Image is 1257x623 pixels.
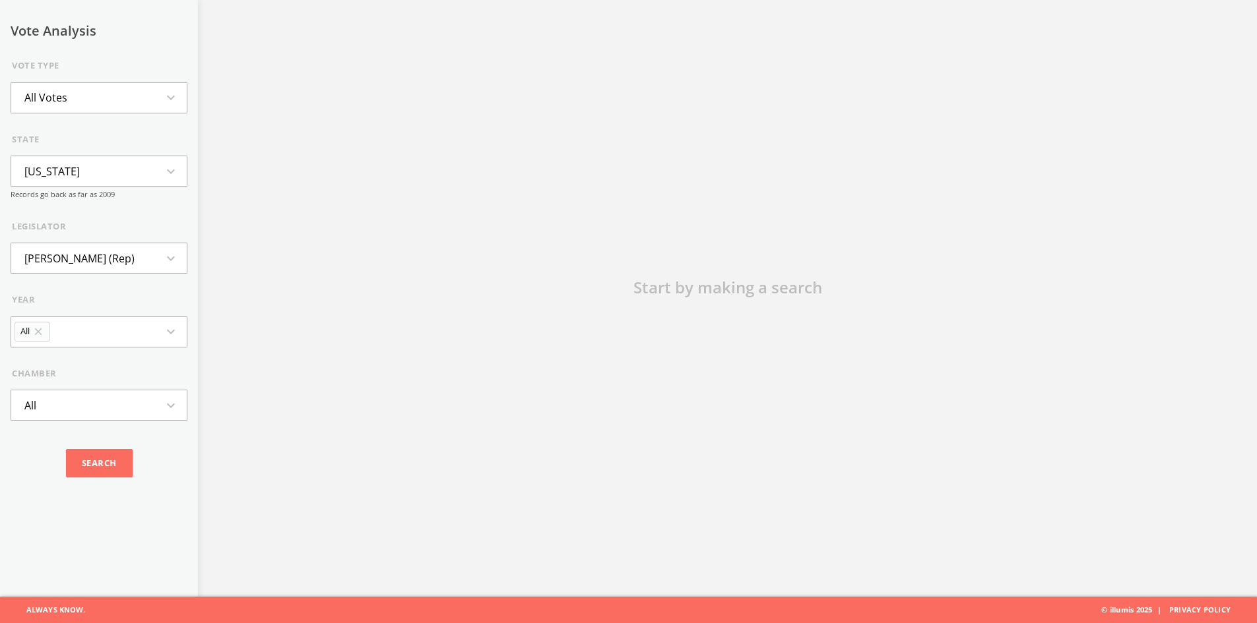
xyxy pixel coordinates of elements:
span: © illumis 2025 [1101,597,1247,623]
input: Search [66,449,133,478]
div: state [12,133,187,146]
i: expand_more [163,398,187,413]
h2: Vote Analysis [11,24,187,38]
li: All Votes [11,83,81,112]
li: Allclose [15,322,50,341]
li: All [11,391,49,420]
div: Start by making a search [530,276,926,299]
div: Vote Type [12,59,187,73]
div: legislator [12,220,187,233]
i: expand_more [163,251,187,266]
li: [PERSON_NAME] (Rep) [11,244,148,273]
button: [US_STATE]expand_more [11,156,187,187]
button: Allcloseexpand_more [11,316,187,347]
div: Records go back as far as 2009 [11,189,187,200]
i: expand_more [163,90,187,105]
li: [US_STATE] [11,157,93,186]
button: [PERSON_NAME] (Rep)expand_more [11,243,187,274]
div: chamber [12,367,187,380]
div: year [12,293,187,307]
a: Privacy Policy [1169,605,1231,614]
button: All Votesexpand_more [11,82,187,113]
i: expand_more [163,163,187,179]
span: | [1152,605,1167,614]
i: expand_more [163,324,187,340]
button: Allexpand_more [11,390,187,421]
span: Always Know. [10,597,85,623]
i: close [32,326,44,338]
